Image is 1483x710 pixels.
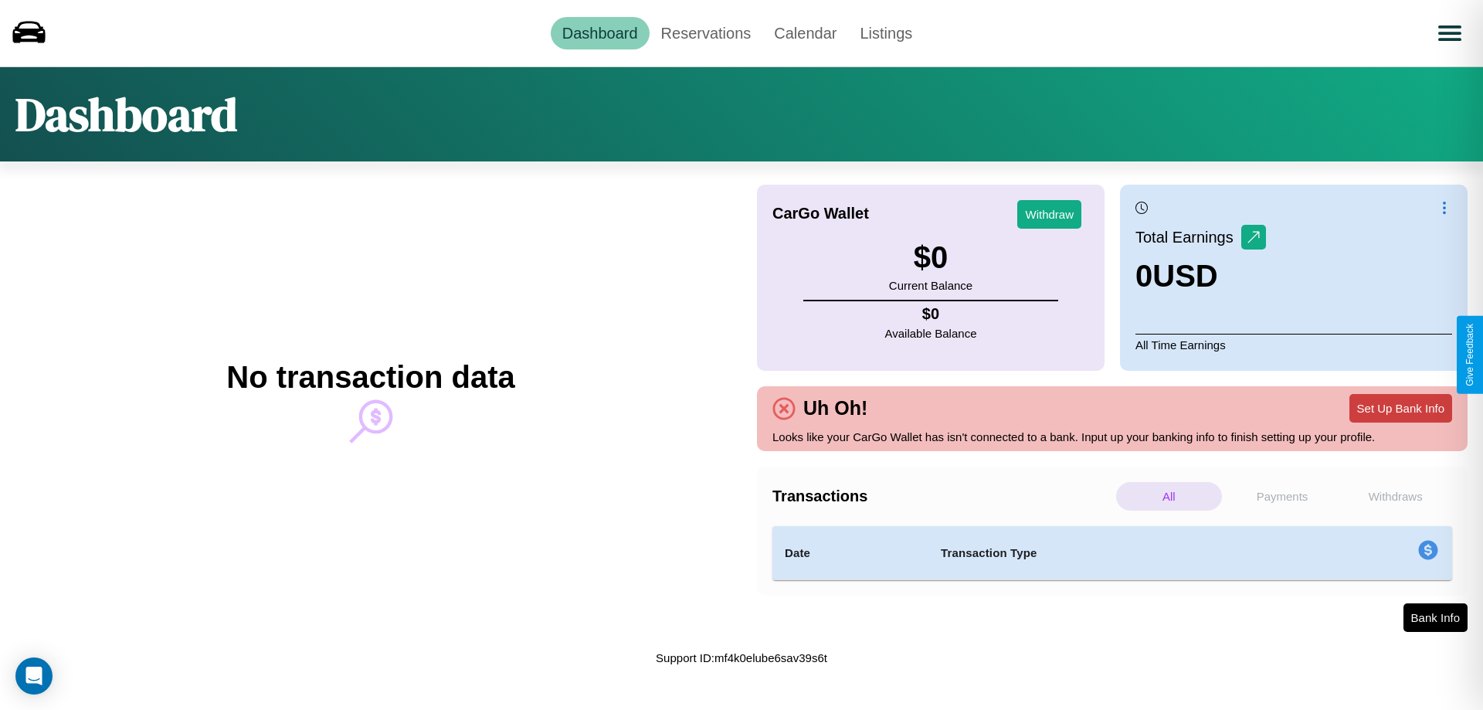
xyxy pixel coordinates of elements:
[772,526,1452,580] table: simple table
[848,17,924,49] a: Listings
[1135,223,1241,251] p: Total Earnings
[551,17,650,49] a: Dashboard
[15,83,237,146] h1: Dashboard
[889,240,972,275] h3: $ 0
[762,17,848,49] a: Calendar
[650,17,763,49] a: Reservations
[1135,334,1452,355] p: All Time Earnings
[885,305,977,323] h4: $ 0
[1403,603,1468,632] button: Bank Info
[1464,324,1475,386] div: Give Feedback
[1349,394,1452,423] button: Set Up Bank Info
[941,544,1291,562] h4: Transaction Type
[226,360,514,395] h2: No transaction data
[656,647,827,668] p: Support ID: mf4k0elube6sav39s6t
[15,657,53,695] div: Open Intercom Messenger
[1230,482,1335,511] p: Payments
[772,487,1112,505] h4: Transactions
[1116,482,1222,511] p: All
[1428,12,1471,55] button: Open menu
[796,397,875,420] h4: Uh Oh!
[785,544,916,562] h4: Date
[889,275,972,296] p: Current Balance
[1135,259,1266,294] h3: 0 USD
[772,426,1452,447] p: Looks like your CarGo Wallet has isn't connected to a bank. Input up your banking info to finish ...
[1017,200,1081,229] button: Withdraw
[885,323,977,344] p: Available Balance
[1342,482,1448,511] p: Withdraws
[772,205,869,223] h4: CarGo Wallet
